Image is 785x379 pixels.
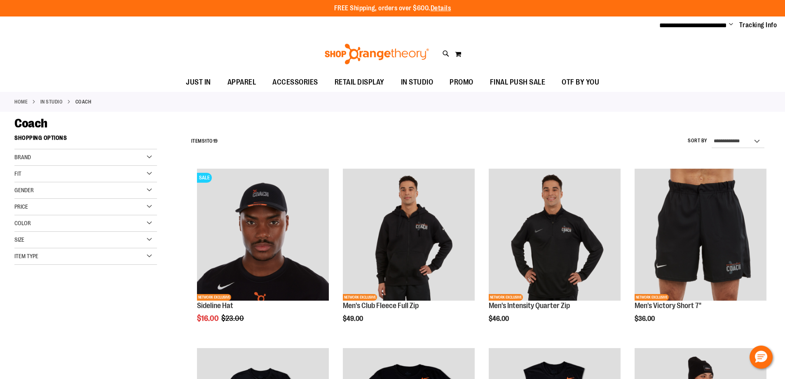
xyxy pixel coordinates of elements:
a: OTF Mens Coach FA23 Victory Short - Black primary imageNETWORK EXCLUSIVE [635,169,766,302]
strong: Coach [75,98,91,106]
span: $16.00 [197,314,220,323]
span: Color [14,220,31,226]
span: NETWORK EXCLUSIVE [197,294,231,301]
span: NETWORK EXCLUSIVE [343,294,377,301]
button: Account menu [729,21,733,29]
span: NETWORK EXCLUSIVE [489,294,523,301]
span: $46.00 [489,315,510,323]
span: Size [14,236,24,243]
a: Details [431,5,451,12]
span: $36.00 [635,315,656,323]
a: Home [14,98,28,106]
a: APPAREL [219,73,265,92]
a: PROMO [441,73,482,92]
button: Hello, have a question? Let’s chat. [750,346,773,369]
span: OTF BY YOU [562,73,599,92]
span: FINAL PUSH SALE [490,73,546,92]
span: Fit [14,170,21,177]
a: Sideline Hat [197,301,233,310]
span: Coach [14,116,47,130]
img: OTF Mens Coach FA23 Club Fleece Full Zip - Black primary image [343,169,475,301]
span: Gender [14,187,34,193]
span: Brand [14,154,31,160]
span: 1 [205,138,207,144]
span: RETAIL DISPLAY [335,73,384,92]
span: PROMO [450,73,473,92]
span: Item Type [14,253,38,259]
span: JUST IN [186,73,211,92]
strong: Shopping Options [14,131,157,149]
a: FINAL PUSH SALE [482,73,554,92]
span: $49.00 [343,315,364,323]
div: product [193,165,333,344]
a: ACCESSORIES [264,73,326,92]
a: Men's Victory Short 7" [635,301,701,310]
a: Men's Intensity Quarter Zip [489,301,570,310]
a: OTF Mens Coach FA23 Intensity Quarter Zip - Black primary imageNETWORK EXCLUSIVE [489,169,621,302]
div: product [630,165,771,344]
a: Tracking Info [739,21,777,30]
span: $23.00 [221,314,245,323]
a: OTF BY YOU [553,73,607,92]
a: IN STUDIO [393,73,442,92]
a: OTF Mens Coach FA23 Club Fleece Full Zip - Black primary imageNETWORK EXCLUSIVE [343,169,475,302]
span: NETWORK EXCLUSIVE [635,294,669,301]
label: Sort By [688,137,708,144]
span: APPAREL [227,73,256,92]
img: OTF Mens Coach FA23 Victory Short - Black primary image [635,169,766,301]
div: product [339,165,479,344]
p: FREE Shipping, orders over $600. [334,4,451,13]
img: Sideline Hat primary image [197,169,329,301]
img: Shop Orangetheory [323,44,430,64]
span: 19 [213,138,218,144]
a: Sideline Hat primary imageSALENETWORK EXCLUSIVE [197,169,329,302]
a: Men's Club Fleece Full Zip [343,301,419,310]
a: IN STUDIO [40,98,63,106]
span: ACCESSORIES [272,73,318,92]
span: IN STUDIO [401,73,434,92]
h2: Items to [191,135,218,148]
div: product [485,165,625,344]
span: SALE [197,173,212,183]
a: JUST IN [178,73,219,92]
span: Price [14,203,28,210]
a: RETAIL DISPLAY [326,73,393,92]
img: OTF Mens Coach FA23 Intensity Quarter Zip - Black primary image [489,169,621,301]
